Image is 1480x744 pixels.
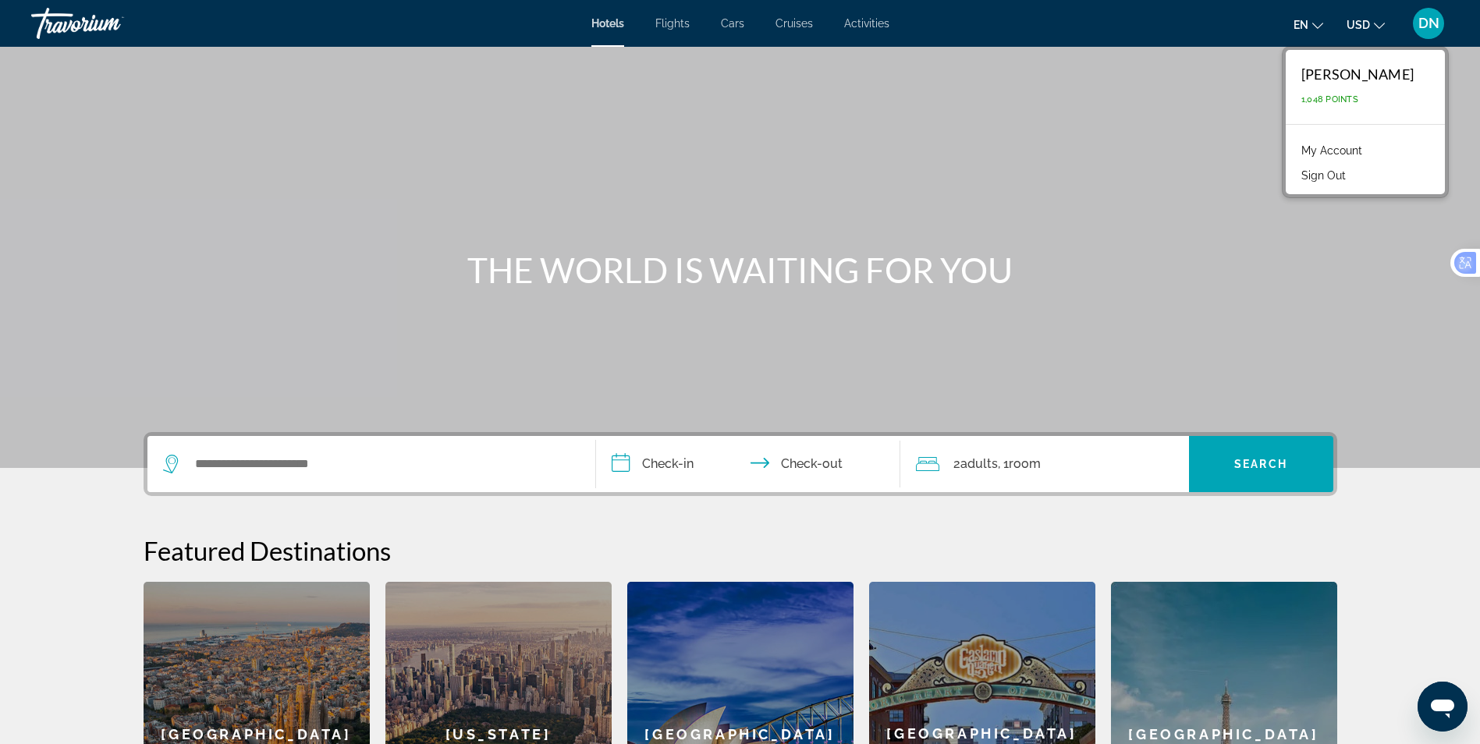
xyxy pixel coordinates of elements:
[1347,19,1370,31] span: USD
[721,17,744,30] a: Cars
[1347,13,1385,36] button: Change currency
[31,3,187,44] a: Travorium
[775,17,813,30] a: Cruises
[144,535,1337,566] h2: Featured Destinations
[1294,165,1354,186] button: Sign Out
[844,17,889,30] a: Activities
[1301,94,1358,105] span: 1,048 Points
[448,250,1033,290] h1: THE WORLD IS WAITING FOR YOU
[1418,16,1439,31] span: DN
[1009,456,1041,471] span: Room
[1234,458,1287,470] span: Search
[1301,66,1414,83] div: [PERSON_NAME]
[147,436,1333,492] div: Search widget
[1294,19,1308,31] span: en
[900,436,1189,492] button: Travelers: 2 adults, 0 children
[1294,13,1323,36] button: Change language
[960,456,998,471] span: Adults
[953,453,998,475] span: 2
[591,17,624,30] a: Hotels
[596,436,900,492] button: Check in and out dates
[1418,682,1468,732] iframe: Button to launch messaging window
[655,17,690,30] a: Flights
[1189,436,1333,492] button: Search
[998,453,1041,475] span: , 1
[1294,140,1370,161] a: My Account
[1408,7,1449,40] button: User Menu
